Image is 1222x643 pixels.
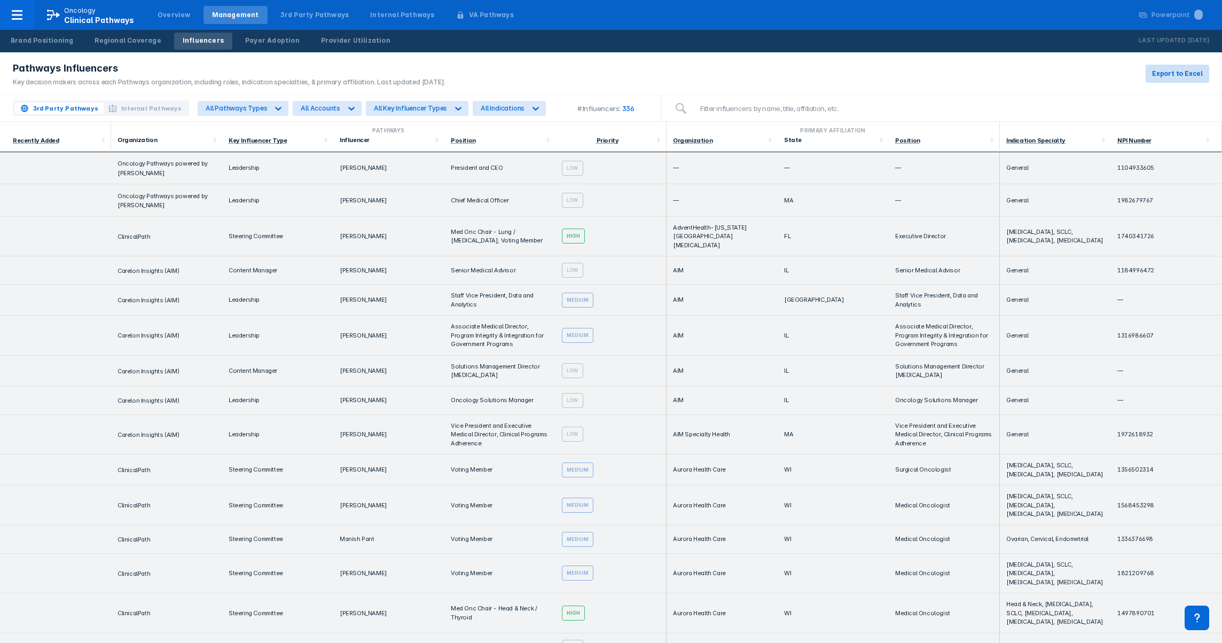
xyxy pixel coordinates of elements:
[667,152,778,184] td: —
[117,501,150,509] span: ClinicalPath
[444,184,555,216] td: Chief Medical Officer
[117,466,150,473] a: ClinicalPath
[333,316,444,356] td: [PERSON_NAME]
[117,332,179,339] span: Carelon Insights (AIM)
[117,570,150,577] span: ClinicalPath
[778,526,889,554] td: WI
[117,397,179,404] span: Carelon Insights (AIM)
[370,10,434,20] div: Internal Pathways
[1111,485,1222,526] td: 1568453298
[33,104,99,113] span: 3rd Party Pathways
[1146,65,1209,83] button: Export to Excel
[562,229,585,244] div: High
[562,393,583,408] div: Low
[1117,137,1151,144] div: NPI Number
[301,104,340,112] div: All Accounts
[778,256,889,285] td: IL
[149,6,199,24] a: Overview
[667,217,778,257] td: AdventHealth-[US_STATE][GEOGRAPHIC_DATA][MEDICAL_DATA]
[667,454,778,485] td: Aurora Health Care
[562,263,583,278] div: Low
[778,485,889,526] td: WI
[333,356,444,387] td: [PERSON_NAME]
[117,232,150,240] a: ClinicalPath
[562,498,593,513] div: Medium
[222,485,333,526] td: Steering Committee
[889,554,1000,594] td: Medical Oncologist
[222,184,333,216] td: Leadership
[889,485,1000,526] td: Medical Oncologist
[333,454,444,485] td: [PERSON_NAME]
[1151,10,1203,20] div: Powerpoint
[117,396,179,404] a: Carelon Insights (AIM)
[117,296,179,304] span: Carelon Insights (AIM)
[1000,526,1111,554] td: Ovarian, Cervical, Endometrial
[778,285,889,316] td: [GEOGRAPHIC_DATA]
[117,266,179,274] a: Carelon Insights (AIM)
[667,485,778,526] td: Aurora Health Care
[115,126,662,135] div: Pathways
[1111,316,1222,356] td: 1316986607
[562,532,593,547] div: Medium
[889,356,1000,387] td: Solutions Management Director [MEDICAL_DATA]
[889,217,1000,257] td: Executive Director
[1111,184,1222,216] td: 1982679767
[222,593,333,633] td: Steering Committee
[212,10,259,20] div: Management
[206,104,267,112] div: All Pathways Types
[1111,152,1222,184] td: 1104933605
[117,609,150,616] a: ClinicalPath
[667,256,778,285] td: AIM
[444,285,555,316] td: Staff Vice President, Data and Analytics
[222,387,333,415] td: Leadership
[1152,69,1203,79] span: Export to Excel
[158,10,191,20] div: Overview
[778,356,889,387] td: IL
[444,554,555,594] td: Voting Member
[778,454,889,485] td: WI
[13,62,118,75] span: Pathways Influencers
[667,356,778,387] td: AIM
[1000,554,1111,594] td: [MEDICAL_DATA], SCLC, [MEDICAL_DATA], [MEDICAL_DATA], [MEDICAL_DATA]
[117,535,150,543] a: ClinicalPath
[117,296,179,303] a: Carelon Insights (AIM)
[1000,485,1111,526] td: [MEDICAL_DATA], SCLC, [MEDICAL_DATA], [MEDICAL_DATA], [MEDICAL_DATA]
[1185,606,1209,630] div: Contact Support
[562,363,583,378] div: Low
[1000,593,1111,633] td: Head & Neck, [MEDICAL_DATA], SCLC, [MEDICAL_DATA], [MEDICAL_DATA], [MEDICAL_DATA]
[889,316,1000,356] td: Associate Medical Director, Program Integrity & Integration for Government Programs
[2,33,82,50] a: Brand Positioning
[444,152,555,184] td: President and CEO
[13,77,445,87] div: Key decision makers across each Pathways organization, including roles, indication specialties, &...
[117,136,209,144] div: Organization
[889,593,1000,633] td: Medical Oncologist
[1111,454,1222,485] td: 1356502314
[222,256,333,285] td: Content Manager
[1000,415,1111,455] td: General
[374,104,447,112] div: All Key Influencer Types
[444,415,555,455] td: Vice President and Executive Medical Director, Clinical Programs Adherence
[104,103,187,114] button: Internal Pathways
[117,569,150,577] a: ClinicalPath
[778,152,889,184] td: —
[444,454,555,485] td: Voting Member
[562,427,583,442] div: Low
[562,193,583,208] div: Low
[694,98,1209,119] input: Filter influencers by name, title, affiliation, etc.
[237,33,308,50] a: Payer Adoption
[117,536,150,543] span: ClinicalPath
[784,136,876,144] div: State
[229,137,287,144] div: Key Influencer Type
[117,609,150,617] span: ClinicalPath
[778,217,889,257] td: FL
[1111,285,1222,316] td: —
[117,331,179,339] a: Carelon Insights (AIM)
[117,367,179,374] a: Carelon Insights (AIM)
[481,104,524,112] div: All Indications
[1000,256,1111,285] td: General
[333,485,444,526] td: [PERSON_NAME]
[312,33,399,50] a: Provider Utilization
[333,415,444,455] td: [PERSON_NAME]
